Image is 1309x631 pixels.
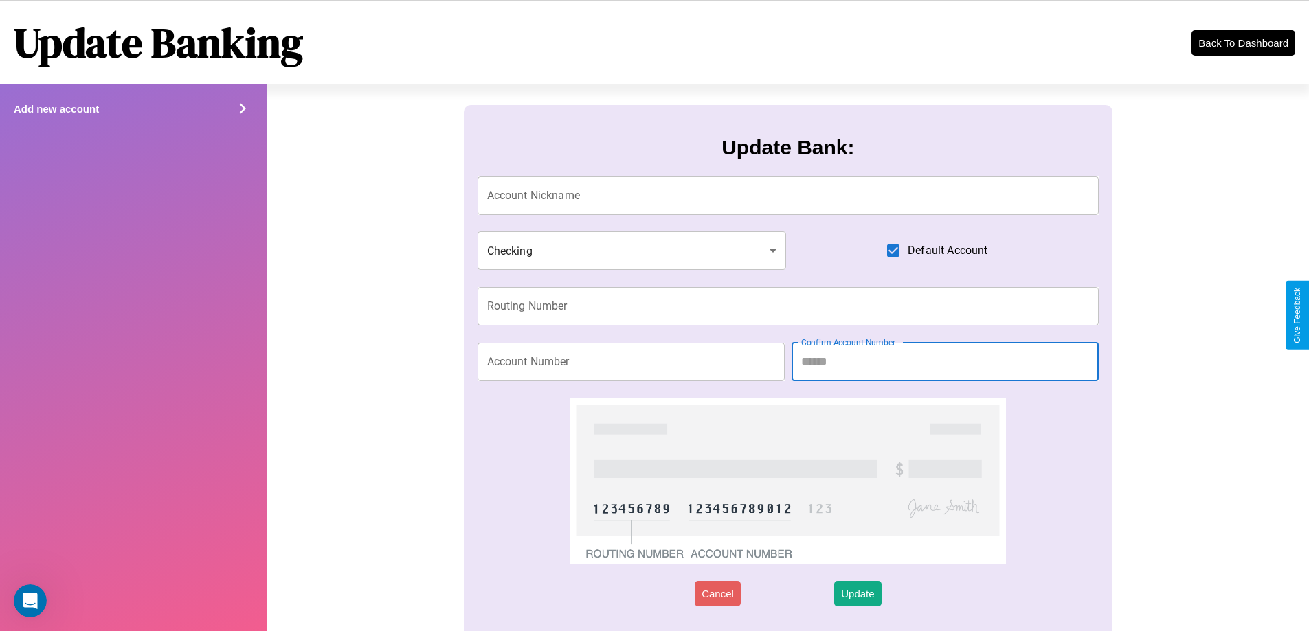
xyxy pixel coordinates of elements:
[14,103,99,115] h4: Add new account
[478,231,787,270] div: Checking
[570,398,1005,564] img: check
[834,581,881,606] button: Update
[801,336,895,348] label: Confirm Account Number
[1293,288,1302,343] div: Give Feedback
[908,242,987,259] span: Default Account
[14,14,303,71] h1: Update Banking
[695,581,741,606] button: Cancel
[1191,30,1295,56] button: Back To Dashboard
[721,136,854,159] h3: Update Bank:
[14,584,47,617] iframe: Intercom live chat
